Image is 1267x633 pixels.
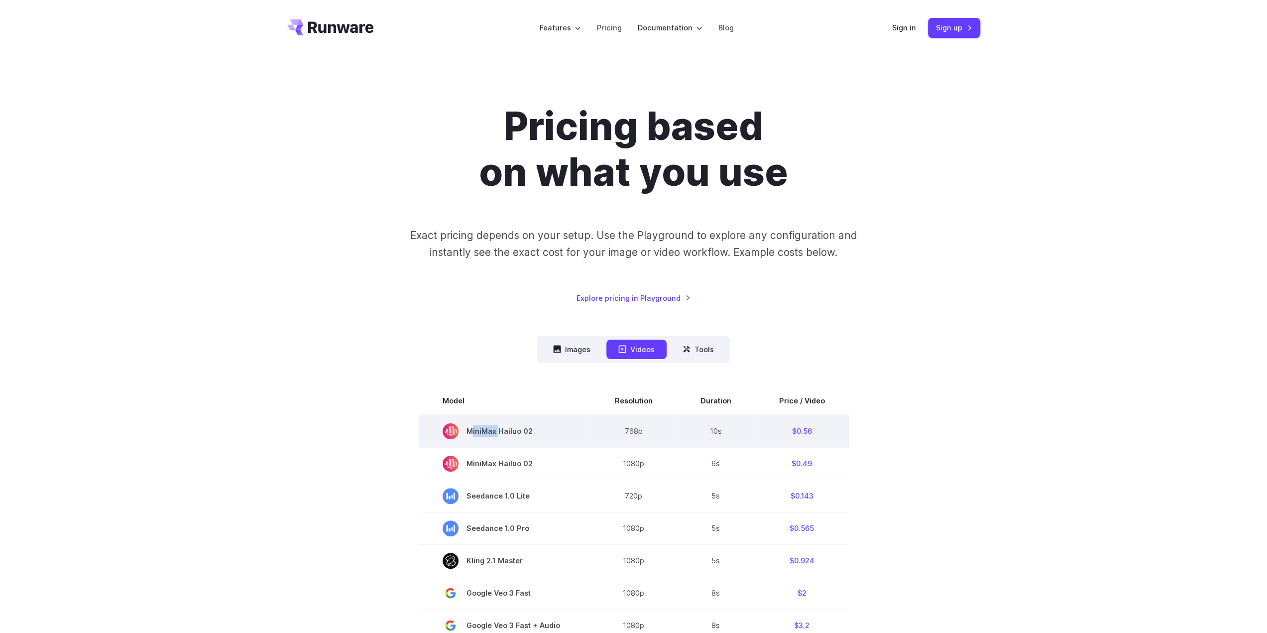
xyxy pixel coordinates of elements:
td: 10s [677,415,755,448]
a: Sign up [928,18,980,37]
a: Go to / [287,19,374,35]
td: 5s [677,544,755,577]
td: $2 [755,577,849,609]
a: Blog [718,22,734,33]
th: Price / Video [755,387,849,415]
span: Kling 2.1 Master [443,553,567,569]
p: Exact pricing depends on your setup. Use the Playground to explore any configuration and instantl... [391,227,876,260]
a: Explore pricing in Playground [576,292,691,304]
td: 720p [591,480,677,512]
label: Documentation [638,22,702,33]
a: Sign in [892,22,916,33]
span: Google Veo 3 Fast [443,585,567,601]
span: MiniMax Hailuo 02 [443,423,567,439]
th: Duration [677,387,755,415]
td: $0.143 [755,480,849,512]
a: Pricing [597,22,622,33]
td: 5s [677,480,755,512]
td: $0.49 [755,447,849,480]
span: MiniMax Hailuo 02 [443,456,567,472]
td: $0.924 [755,544,849,577]
span: Seedance 1.0 Pro [443,520,567,536]
th: Resolution [591,387,677,415]
h1: Pricing based on what you use [356,104,911,195]
td: $0.565 [755,512,849,544]
label: Features [540,22,581,33]
button: Tools [671,340,726,359]
td: 1080p [591,512,677,544]
td: 8s [677,577,755,609]
td: 5s [677,512,755,544]
td: $0.56 [755,415,849,448]
th: Model [419,387,591,415]
button: Videos [606,340,667,359]
button: Images [541,340,602,359]
td: 1080p [591,544,677,577]
td: 1080p [591,447,677,480]
td: 768p [591,415,677,448]
td: 1080p [591,577,677,609]
td: 6s [677,447,755,480]
span: Seedance 1.0 Lite [443,488,567,504]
